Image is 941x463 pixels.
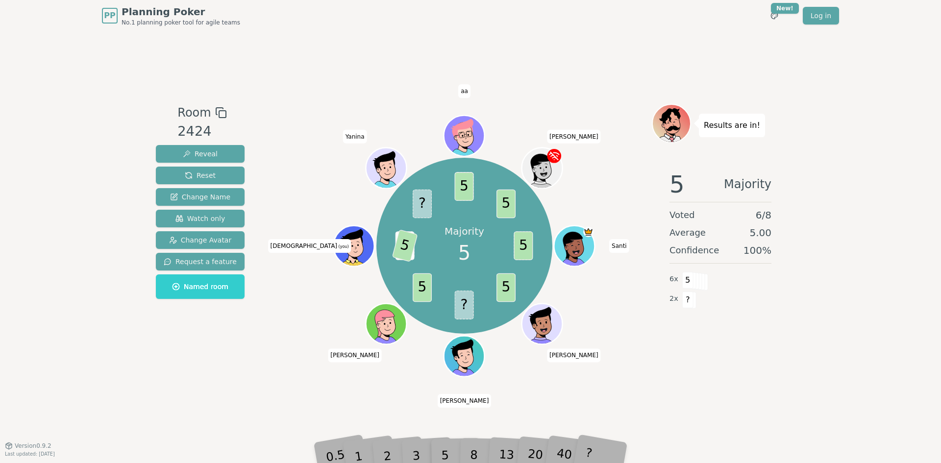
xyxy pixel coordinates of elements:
span: ? [455,291,474,320]
span: Confidence [669,244,719,257]
button: New! [766,7,783,24]
a: Log in [803,7,839,24]
span: 5 [496,273,516,302]
span: Click to change your name [268,239,351,253]
span: 5.00 [749,226,771,240]
span: PP [104,10,115,22]
span: Santi is the host [584,227,594,237]
span: 6 x [669,274,678,285]
div: 2424 [177,122,226,142]
span: Average [669,226,706,240]
span: (you) [337,244,349,249]
button: Watch only [156,210,245,227]
span: 2 x [669,293,678,304]
span: No.1 planning poker tool for agile teams [122,19,240,26]
a: PPPlanning PokerNo.1 planning poker tool for agile teams [102,5,240,26]
span: 5 [413,273,432,302]
span: 5 [392,230,418,263]
button: Request a feature [156,253,245,270]
span: Click to change your name [458,84,470,98]
span: 5 [682,272,693,289]
span: 5 [455,172,474,201]
span: Version 0.9.2 [15,442,51,450]
span: ? [413,190,432,219]
span: Request a feature [164,257,237,267]
div: New! [771,3,799,14]
span: ? [682,292,693,308]
button: Version0.9.2 [5,442,51,450]
span: 5 [514,232,533,261]
span: Last updated: [DATE] [5,451,55,457]
span: Click to change your name [547,348,601,362]
button: Change Name [156,188,245,206]
span: Room [177,104,211,122]
button: Click to change your avatar [335,227,373,265]
span: 5 [496,190,516,219]
span: Change Name [170,192,230,202]
span: Click to change your name [328,348,382,362]
span: Click to change your name [609,239,629,253]
span: Planning Poker [122,5,240,19]
span: Click to change your name [547,130,601,144]
span: Click to change your name [343,130,367,144]
span: Voted [669,208,695,222]
button: Reset [156,167,245,184]
span: Named room [172,282,228,292]
button: Named room [156,274,245,299]
button: Change Avatar [156,231,245,249]
span: Majority [724,172,771,196]
span: Reveal [183,149,218,159]
span: 100 % [743,244,771,257]
span: Change Avatar [169,235,232,245]
p: Majority [445,224,484,238]
p: Results are in! [704,119,760,132]
span: Watch only [175,214,225,223]
span: Click to change your name [438,394,492,408]
span: 6 / 8 [756,208,771,222]
span: Reset [185,171,216,180]
button: Reveal [156,145,245,163]
span: 5 [669,172,685,196]
span: 5 [458,238,470,268]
